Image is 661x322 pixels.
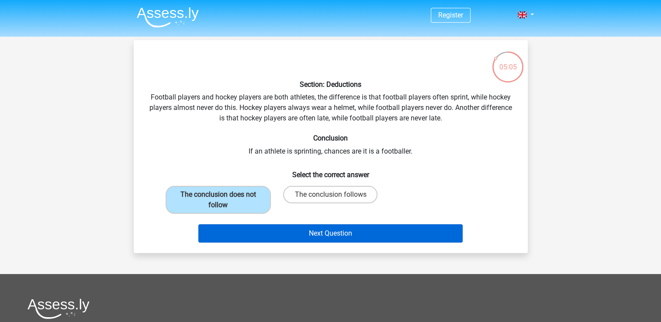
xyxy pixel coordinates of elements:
[148,134,514,142] h6: Conclusion
[28,298,90,319] img: Assessly logo
[137,47,524,246] div: Football players and hockey players are both athletes, the difference is that football players of...
[148,80,514,89] h6: Section: Deductions
[438,11,463,19] a: Register
[166,186,271,214] label: The conclusion does not follow
[148,164,514,179] h6: Select the correct answer
[491,51,524,72] div: 05:05
[283,186,377,203] label: The conclusion follows
[198,224,463,243] button: Next Question
[137,7,199,27] img: Assessly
